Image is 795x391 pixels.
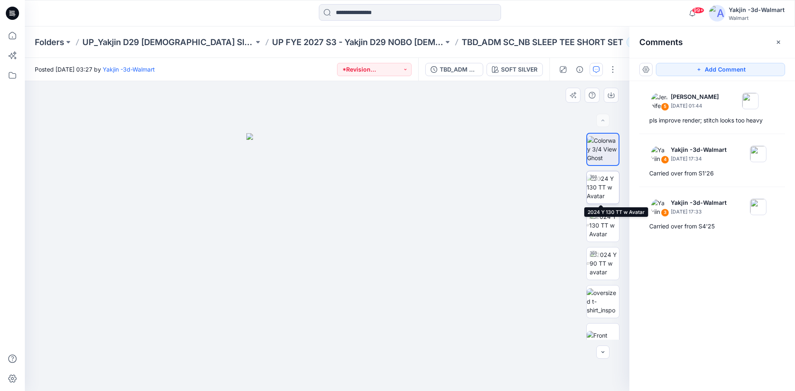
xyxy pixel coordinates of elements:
p: [DATE] 17:33 [671,208,727,216]
div: pls improve render; stitch looks too heavy [649,115,775,125]
div: SOFT SILVER [501,65,537,74]
h2: Comments [639,37,683,47]
p: TBD_ADM SC_NB SLEEP TEE SHORT SET [462,36,623,48]
a: Folders [35,36,64,48]
p: [PERSON_NAME] [671,92,719,102]
img: 2024 Y 130 TT w Avatar [587,174,619,200]
button: Details [573,63,586,76]
button: 31 [626,36,653,48]
div: 4 [661,156,669,164]
span: Posted [DATE] 03:27 by [35,65,155,74]
a: UP FYE 2027 S3 - Yakjin D29 NOBO [DEMOGRAPHIC_DATA] Sleepwear [272,36,443,48]
button: TBD_ADM SC_NB SLEEP TEE SHORT SET [425,63,483,76]
button: SOFT SILVER [487,63,543,76]
img: avatar [709,5,725,22]
button: Add Comment [656,63,785,76]
p: Yakjin -3d-Walmart [671,198,727,208]
img: 2024 Y 90 TT w avatar [590,250,619,276]
span: 99+ [692,7,704,14]
img: Jennifer Yerkes [651,93,667,109]
img: Yakjin -3d-Walmart [651,146,667,162]
img: oversized t-shirt_inspo [587,288,619,314]
p: Yakjin -3d-Walmart [671,145,727,155]
div: Carried over from S4'25 [649,221,775,231]
img: 2024 Y 130 TT w Avatar [589,212,619,238]
div: 5 [661,103,669,111]
a: UP_Yakjin D29 [DEMOGRAPHIC_DATA] Sleep [82,36,254,48]
div: Carried over from S1'26 [649,168,775,178]
div: Walmart [729,15,785,21]
img: Colorway 3/4 View Ghost [587,136,619,162]
img: Yakjin -3d-Walmart [651,199,667,215]
p: [DATE] 17:34 [671,155,727,163]
img: Front Ghost [587,331,619,348]
div: TBD_ADM SC_NB SLEEP TEE SHORT SET [440,65,478,74]
div: Yakjin -3d-Walmart [729,5,785,15]
p: [DATE] 01:44 [671,102,719,110]
div: 3 [661,209,669,217]
a: Yakjin -3d-Walmart [103,66,155,73]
